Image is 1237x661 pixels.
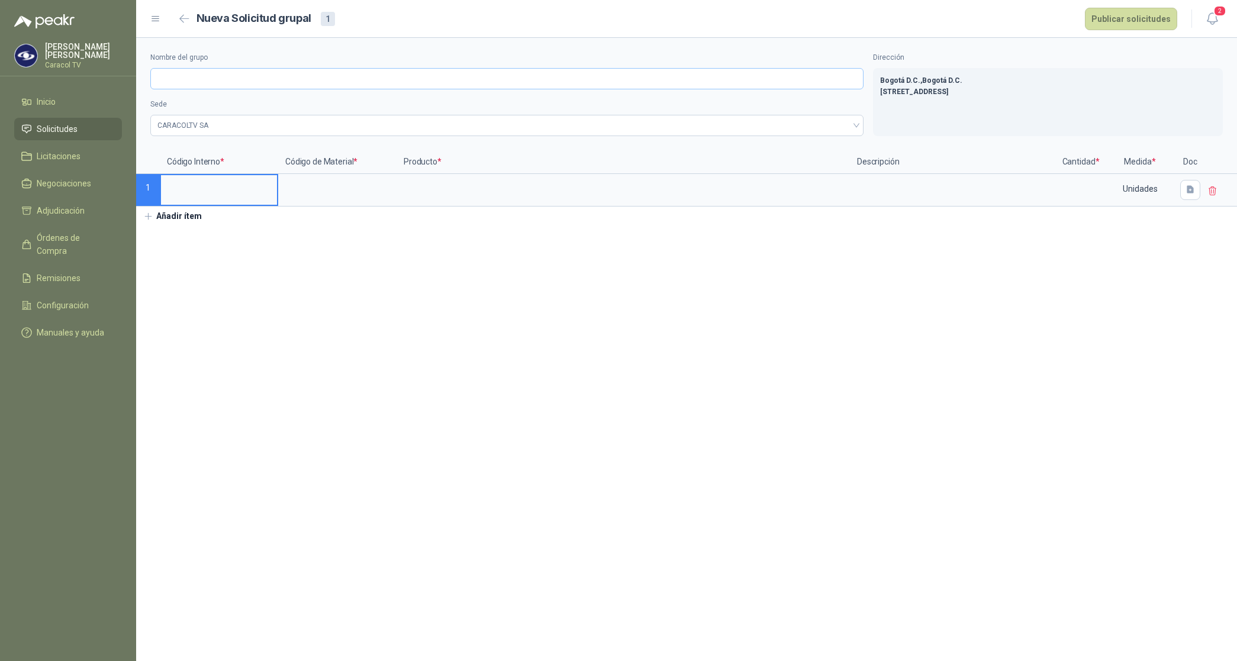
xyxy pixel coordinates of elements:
[14,267,122,289] a: Remisiones
[14,172,122,195] a: Negociaciones
[37,150,80,163] span: Licitaciones
[1085,8,1177,30] button: Publicar solicitudes
[150,52,864,63] label: Nombre del grupo
[880,86,1216,98] p: [STREET_ADDRESS]
[157,117,856,134] span: CARACOLTV SA
[37,231,111,257] span: Órdenes de Compra
[37,299,89,312] span: Configuración
[45,43,122,59] p: [PERSON_NAME] [PERSON_NAME]
[1106,175,1174,202] div: Unidades
[278,150,397,174] p: Código de Material
[37,272,80,285] span: Remisiones
[14,91,122,113] a: Inicio
[136,207,209,227] button: Añadir ítem
[15,44,37,67] img: Company Logo
[136,174,160,207] p: 1
[397,150,850,174] p: Producto
[37,326,104,339] span: Manuales y ayuda
[880,75,1216,86] p: Bogotá D.C. , Bogotá D.C.
[1104,150,1175,174] p: Medida
[37,95,56,108] span: Inicio
[14,321,122,344] a: Manuales y ayuda
[1175,150,1205,174] p: Doc
[14,199,122,222] a: Adjudicación
[1201,8,1223,30] button: 2
[150,99,864,110] label: Sede
[37,177,91,190] span: Negociaciones
[37,122,78,136] span: Solicitudes
[14,145,122,167] a: Licitaciones
[37,204,85,217] span: Adjudicación
[14,118,122,140] a: Solicitudes
[1057,150,1104,174] p: Cantidad
[321,12,335,26] div: 1
[14,227,122,262] a: Órdenes de Compra
[45,62,122,69] p: Caracol TV
[14,14,75,28] img: Logo peakr
[1213,5,1226,17] span: 2
[873,52,1223,63] label: Dirección
[850,150,1057,174] p: Descripción
[160,150,278,174] p: Código Interno
[196,10,311,27] h2: Nueva Solicitud grupal
[14,294,122,317] a: Configuración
